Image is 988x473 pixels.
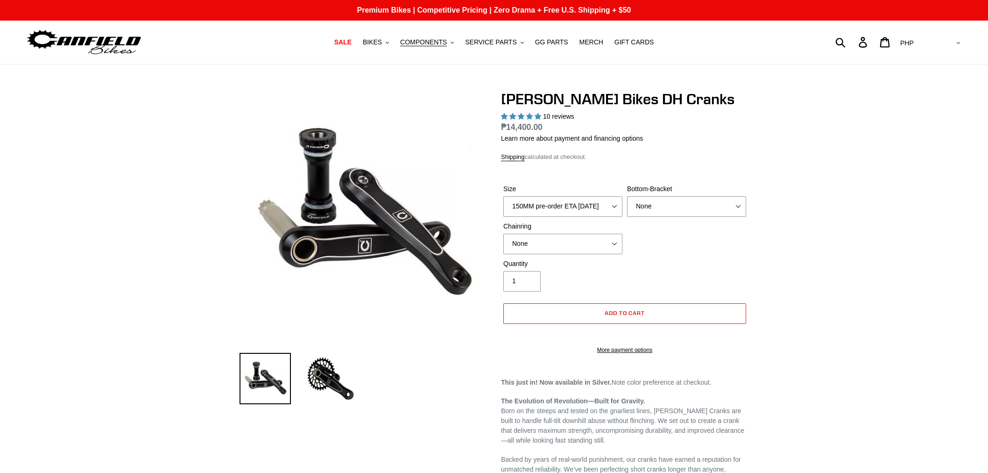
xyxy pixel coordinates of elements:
a: Shipping [501,153,525,161]
strong: The Evolution of Revolution—Built for Gravity. [501,397,645,405]
span: ₱14,400.00 [501,122,543,132]
span: Add to cart [605,309,645,316]
span: GG PARTS [535,38,568,46]
label: Chainring [503,222,622,231]
span: MERCH [579,38,603,46]
a: MERCH [575,36,608,49]
span: COMPONENTS [400,38,447,46]
span: GIFT CARDS [614,38,654,46]
div: calculated at checkout. [501,152,748,162]
a: More payment options [503,346,746,354]
strong: This just in! Now available in Silver. [501,379,612,386]
p: Note color preference at checkout. [501,378,748,387]
p: Born on the steeps and tested on the gnarliest lines, [PERSON_NAME] Cranks are built to handle fu... [501,396,748,445]
button: BIKES [358,36,394,49]
label: Size [503,184,622,194]
span: SALE [334,38,352,46]
button: COMPONENTS [395,36,459,49]
a: Learn more about payment and financing options [501,135,643,142]
span: SERVICE PARTS [465,38,516,46]
input: Search [840,32,864,52]
button: SERVICE PARTS [460,36,528,49]
a: GIFT CARDS [610,36,659,49]
img: Load image into Gallery viewer, Canfield Bikes DH Cranks [305,353,356,404]
a: GG PARTS [530,36,573,49]
span: BIKES [363,38,382,46]
label: Quantity [503,259,622,269]
button: Add to cart [503,303,746,324]
span: 4.90 stars [501,113,543,120]
a: SALE [330,36,356,49]
span: 10 reviews [543,113,574,120]
img: Load image into Gallery viewer, Canfield Bikes DH Cranks [240,353,291,404]
h1: [PERSON_NAME] Bikes DH Cranks [501,90,748,108]
label: Bottom-Bracket [627,184,746,194]
img: Canfield Bikes [26,28,142,57]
